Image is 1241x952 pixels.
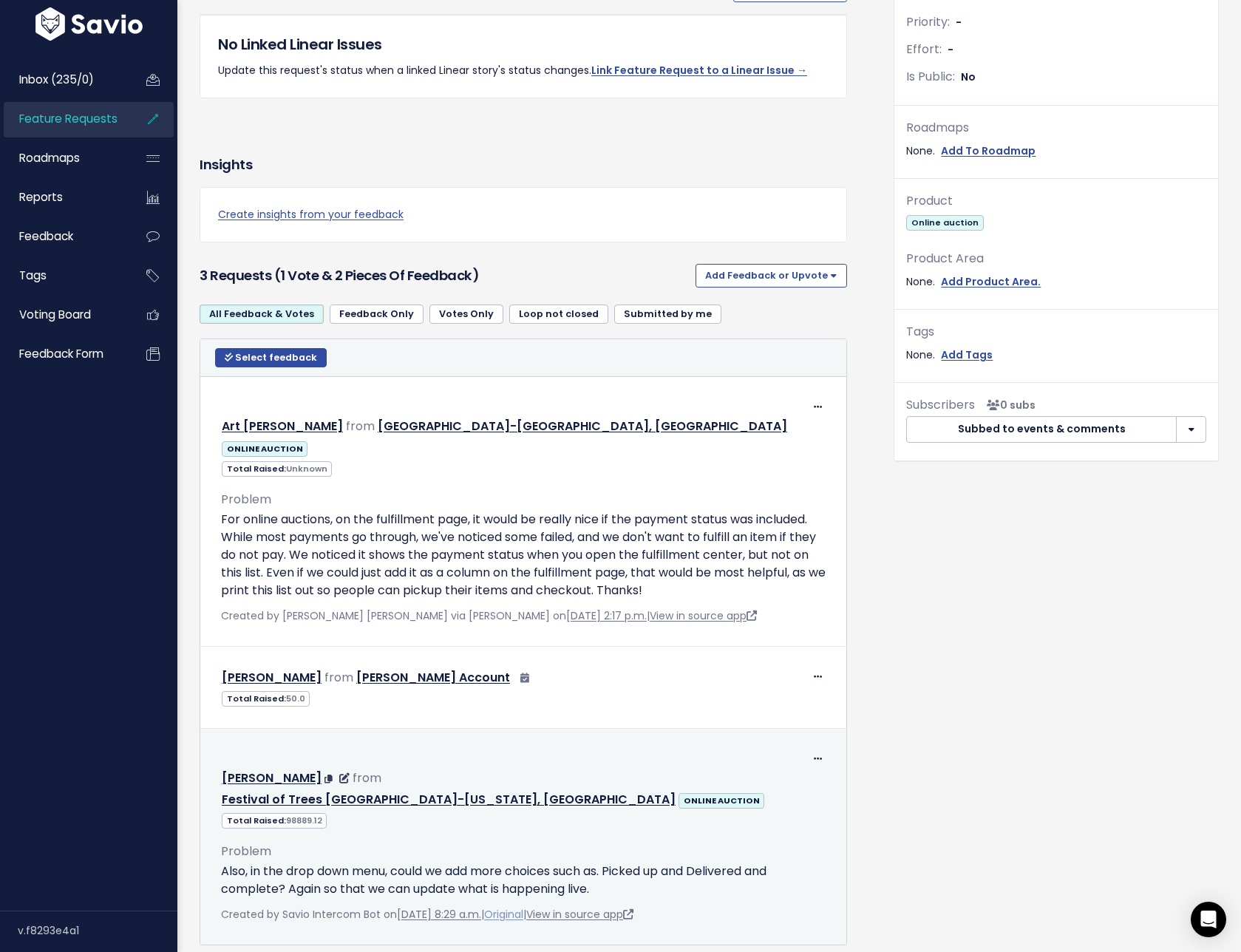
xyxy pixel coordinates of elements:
strong: ONLINE AUCTION [684,795,760,806]
span: Effort: [906,41,942,58]
span: Priority: [906,13,950,30]
a: [DATE] 2:17 p.m. [566,608,647,623]
div: Tags [906,322,1206,343]
a: Add Product Area. [941,273,1041,291]
div: Open Intercom Messenger [1191,902,1226,937]
a: View in source app [650,608,757,623]
span: Problem [221,491,271,508]
a: [GEOGRAPHIC_DATA]-[GEOGRAPHIC_DATA], [GEOGRAPHIC_DATA] [378,418,787,435]
button: Select feedback [215,348,327,367]
a: Art [PERSON_NAME] [222,418,343,435]
div: None. [906,273,1206,291]
span: 50.0 [286,693,305,704]
span: <p><strong>Subscribers</strong><br><br> No subscribers yet<br> </p> [981,398,1036,412]
h3: Insights [200,154,252,175]
div: Product Area [906,248,1206,270]
span: Created by Savio Intercom Bot on | | [221,907,633,922]
span: Roadmaps [19,150,80,166]
a: Feedback form [4,337,123,371]
div: Product [906,191,1206,212]
a: Feature Requests [4,102,123,136]
span: Voting Board [19,307,91,322]
a: Add Tags [941,346,993,364]
span: Problem [221,843,271,860]
div: v.f8293e4a1 [18,911,177,950]
a: Link Feature Request to a Linear Issue → [591,63,807,78]
span: 98889.12 [286,815,322,826]
span: Total Raised: [222,813,327,829]
span: Unknown [286,463,327,475]
div: None. [906,346,1206,364]
div: None. [906,142,1206,160]
a: Voting Board [4,298,123,332]
span: No [961,69,976,84]
a: All Feedback & Votes [200,305,324,324]
a: Create insights from your feedback [218,205,829,224]
a: [PERSON_NAME] [222,669,322,686]
a: View in source app [526,907,633,922]
a: Original [484,907,523,922]
span: from [346,418,375,435]
span: Online auction [906,215,983,231]
a: Roadmaps [4,141,123,175]
p: For online auctions, on the fulfillment page, it would be really nice if the payment status was i... [221,511,826,599]
img: logo-white.9d6f32f41409.svg [32,7,146,41]
a: [PERSON_NAME] Account [356,669,510,686]
span: Feedback [19,228,73,244]
span: - [948,42,953,57]
a: [PERSON_NAME] [222,769,322,786]
span: from [324,669,353,686]
div: Roadmaps [906,118,1206,139]
a: Tags [4,259,123,293]
p: Also, in the drop down menu, could we add more choices such as. Picked up and Delivered and compl... [221,863,826,898]
strong: ONLINE AUCTION [227,443,303,455]
a: Votes Only [429,305,503,324]
span: Feedback form [19,346,103,361]
a: Add To Roadmap [941,142,1036,160]
a: [DATE] 8:29 a.m. [397,907,481,922]
span: Select feedback [235,351,317,364]
button: Subbed to events & comments [906,416,1177,443]
h3: 3 Requests (1 Vote & 2 pieces of Feedback) [200,265,690,286]
h5: No Linked Linear Issues [218,33,829,55]
a: Festival of Trees [GEOGRAPHIC_DATA]-[US_STATE], [GEOGRAPHIC_DATA] [222,791,676,808]
a: Feedback Only [330,305,424,324]
button: Add Feedback or Upvote [696,264,847,288]
a: Inbox (235/0) [4,63,123,97]
span: Tags [19,268,47,283]
span: Is Public: [906,68,955,85]
p: Update this request's status when a linked Linear story's status changes. [218,61,829,80]
span: Created by [PERSON_NAME] [PERSON_NAME] via [PERSON_NAME] on | [221,608,757,623]
span: Total Raised: [222,461,332,477]
span: Feature Requests [19,111,118,126]
a: Loop not closed [509,305,608,324]
a: Submitted by me [614,305,721,324]
span: from [353,769,381,786]
span: Reports [19,189,63,205]
span: - [956,15,962,30]
span: Inbox (235/0) [19,72,94,87]
span: Subscribers [906,396,975,413]
span: Total Raised: [222,691,310,707]
a: Feedback [4,220,123,254]
a: Reports [4,180,123,214]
